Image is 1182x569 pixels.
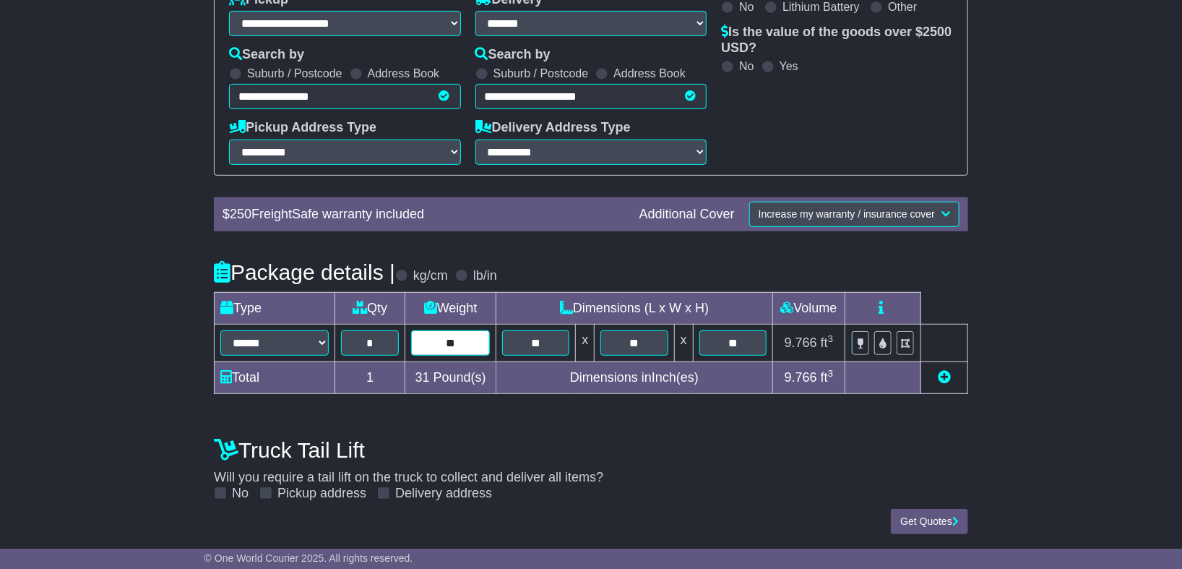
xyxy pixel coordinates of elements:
[496,361,773,393] td: Dimensions in Inch(es)
[214,260,395,284] h4: Package details |
[204,552,413,564] span: © One World Courier 2025. All rights reserved.
[413,268,448,284] label: kg/cm
[229,47,304,63] label: Search by
[785,370,817,385] span: 9.766
[923,25,952,39] span: 2500
[780,59,798,73] label: Yes
[214,438,968,462] h4: Truck Tail Lift
[576,324,595,361] td: x
[215,207,632,223] div: $ FreightSafe warranty included
[938,370,951,385] a: Add new item
[215,361,335,393] td: Total
[828,368,834,379] sup: 3
[821,370,834,385] span: ft
[759,208,935,220] span: Increase my warranty / insurance cover
[772,292,845,324] td: Volume
[230,207,251,221] span: 250
[632,207,742,223] div: Additional Cover
[785,335,817,350] span: 9.766
[721,40,749,55] span: USD
[475,47,551,63] label: Search by
[207,431,975,502] div: Will you require a tail lift on the truck to collect and deliver all items?
[335,361,405,393] td: 1
[613,67,686,80] label: Address Book
[475,120,631,136] label: Delivery Address Type
[739,59,754,73] label: No
[473,268,497,284] label: lb/in
[674,324,693,361] td: x
[277,486,366,502] label: Pickup address
[405,292,496,324] td: Weight
[891,509,968,534] button: Get Quotes
[415,370,430,385] span: 31
[395,486,492,502] label: Delivery address
[821,335,834,350] span: ft
[247,67,342,80] label: Suburb / Postcode
[749,202,959,227] button: Increase my warranty / insurance cover
[405,361,496,393] td: Pound(s)
[493,67,589,80] label: Suburb / Postcode
[215,292,335,324] td: Type
[721,25,953,56] label: Is the value of the goods over $ ?
[496,292,773,324] td: Dimensions (L x W x H)
[828,333,834,344] sup: 3
[335,292,405,324] td: Qty
[368,67,440,80] label: Address Book
[229,120,376,136] label: Pickup Address Type
[232,486,249,502] label: No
